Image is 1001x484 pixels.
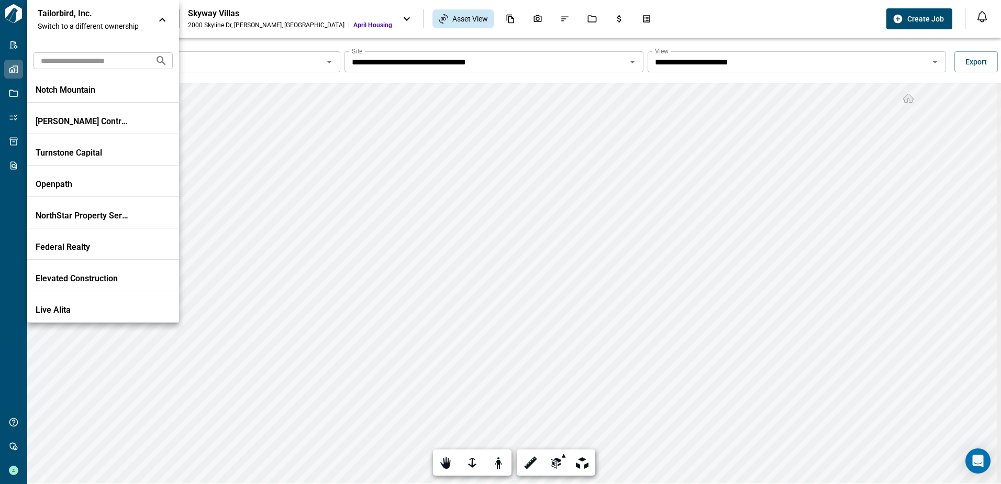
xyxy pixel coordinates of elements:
p: Notch Mountain [36,85,130,95]
p: Live Alita [36,305,130,315]
p: Openpath [36,179,130,190]
p: NorthStar Property Services [36,211,130,221]
span: Switch to a different ownership [38,21,148,31]
p: Tailorbird, Inc. [38,8,132,19]
div: Open Intercom Messenger [965,448,991,474]
p: [PERSON_NAME] Contracting [36,116,130,127]
p: Federal Realty [36,242,130,252]
button: Search organizations [151,50,172,71]
p: Turnstone Capital [36,148,130,158]
p: Elevated Construction [36,273,130,284]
